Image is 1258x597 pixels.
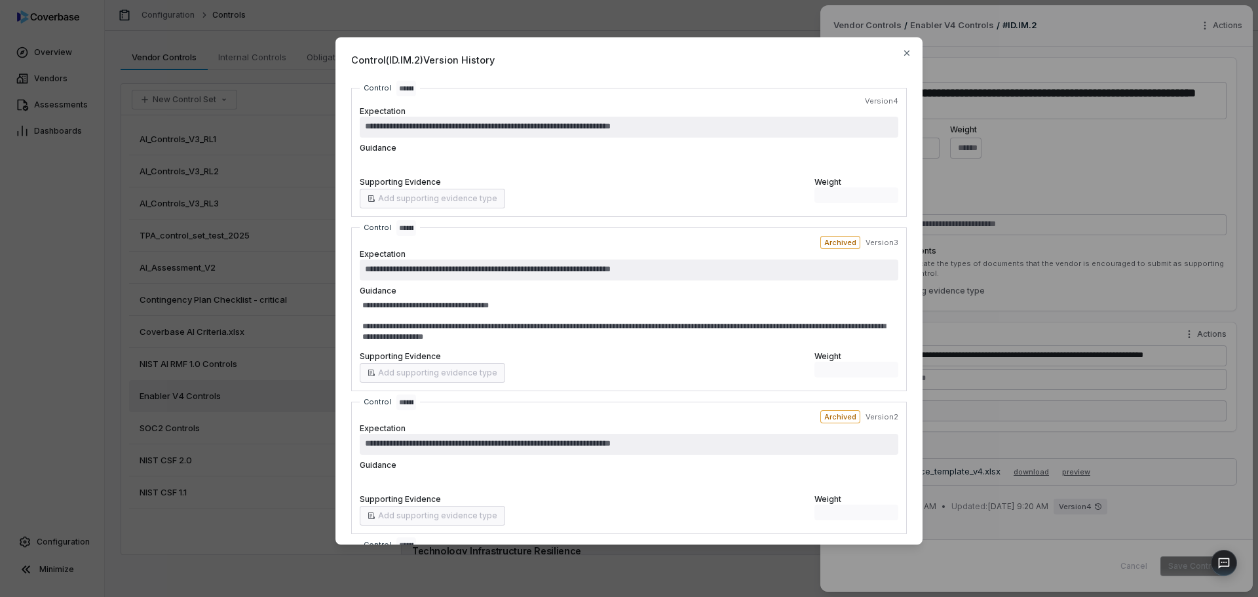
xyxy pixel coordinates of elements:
[866,238,898,248] span: Version 3
[814,505,898,520] input: Weight
[360,249,406,259] span: Expectation
[820,236,860,249] span: Archived
[865,96,898,106] span: Version 4
[360,260,898,280] textarea: Expectation
[360,177,505,187] div: Supporting Evidence
[814,494,841,504] span: Weight
[360,286,396,296] span: Guidance
[360,460,396,470] span: Guidance
[360,434,898,455] textarea: Expectation
[360,143,396,153] span: Guidance
[360,153,898,172] textarea: Guidance
[360,106,406,116] span: Expectation
[360,351,505,362] div: Supporting Evidence
[364,220,416,236] span: Control
[360,494,505,505] div: Supporting Evidence
[360,471,898,489] textarea: Guidance
[364,81,416,96] span: Control
[814,351,841,361] span: Weight
[360,296,898,346] textarea: Guidance
[364,537,416,553] span: Control
[360,117,898,138] textarea: Expectation
[820,410,860,423] span: Archived
[814,187,898,203] input: Weight
[351,53,907,67] span: Control (ID.IM.2) Version History
[364,395,416,410] span: Control
[866,412,898,422] span: Version 2
[814,362,898,377] input: Weight
[360,423,406,433] span: Expectation
[814,177,841,187] span: Weight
